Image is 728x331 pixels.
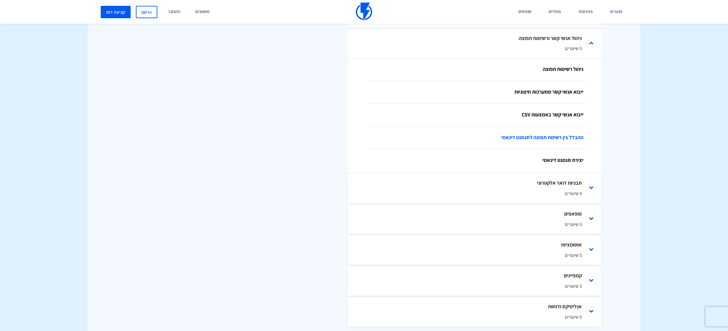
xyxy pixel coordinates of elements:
[367,149,588,172] a: יצירת סגמנט דינאמי
[367,313,582,320] span: 5 שיעורים
[348,297,601,326] li: אנליטיקס ודוחות
[367,252,582,258] span: 5 שיעורים
[367,126,588,149] a: ההבדל בין רשימת תפוצה לסגמנט דינאמי
[348,235,601,265] li: אוטומציות
[348,266,601,296] li: קמפיינים
[367,221,582,228] span: 3 שיעורים
[367,104,588,126] a: ייבוא אנשי קשר באמצעות CSV
[136,6,157,18] a: הרשם
[367,190,582,197] span: 4 שיעורים
[348,29,601,58] li: ניהול אנשי קשר ורשימות תפוצה
[367,58,588,81] a: ניהול רשימות תפוצה
[348,174,601,203] li: תבניות דואר אלקטרוני
[348,205,601,234] li: פופאפים
[367,283,582,289] span: 3 שיעורים
[367,45,582,52] span: 5 שיעורים
[367,81,588,104] a: ייבוא אנשי קשר ממערכות חיצוניות
[101,6,131,18] a: קביעת דמו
